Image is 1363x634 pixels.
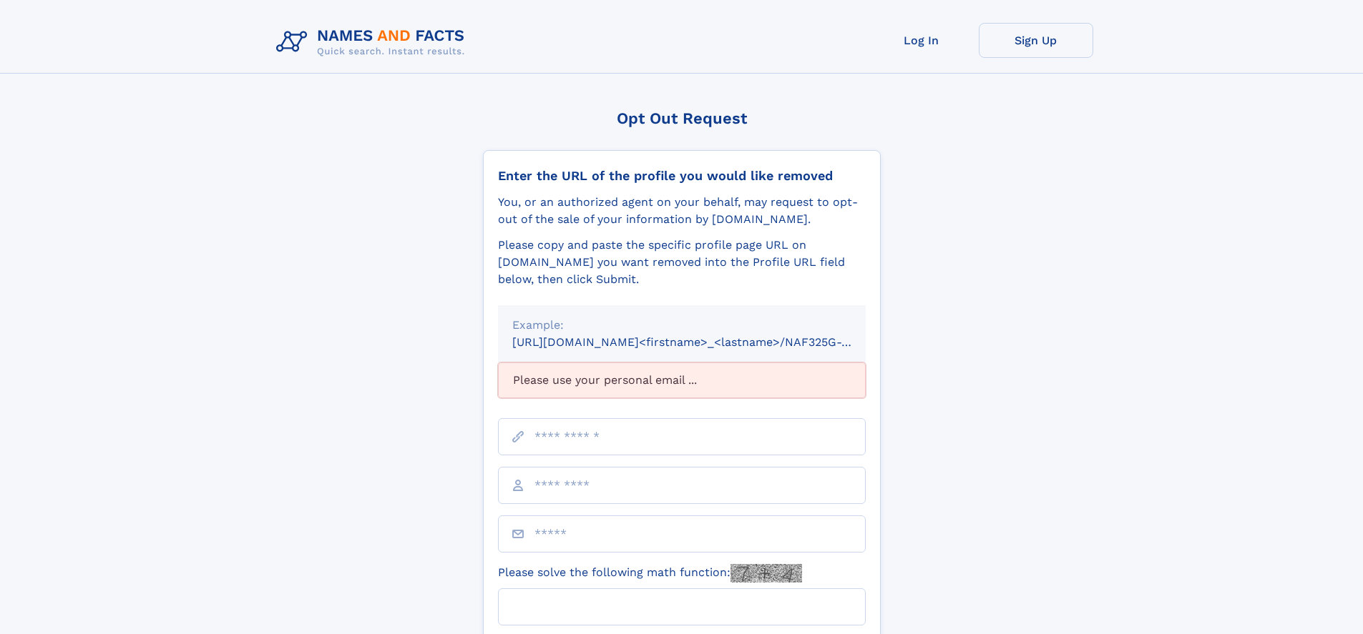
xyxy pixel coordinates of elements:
div: Example: [512,317,851,334]
label: Please solve the following math function: [498,564,802,583]
small: [URL][DOMAIN_NAME]<firstname>_<lastname>/NAF325G-xxxxxxxx [512,335,893,349]
a: Log In [864,23,979,58]
div: Opt Out Request [483,109,881,127]
div: Please copy and paste the specific profile page URL on [DOMAIN_NAME] you want removed into the Pr... [498,237,866,288]
img: Logo Names and Facts [270,23,477,61]
a: Sign Up [979,23,1093,58]
div: Enter the URL of the profile you would like removed [498,168,866,184]
div: Please use your personal email ... [498,362,866,398]
div: You, or an authorized agent on your behalf, may request to opt-out of the sale of your informatio... [498,194,866,228]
